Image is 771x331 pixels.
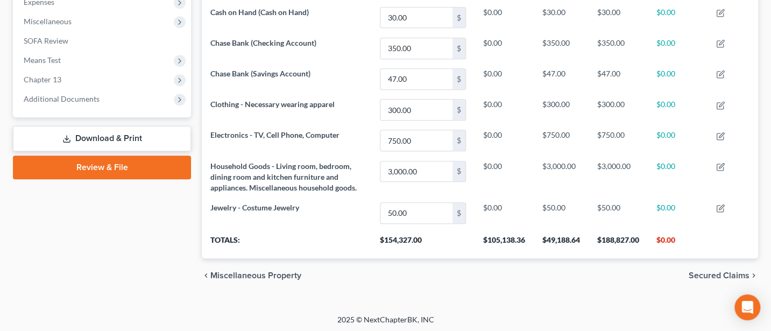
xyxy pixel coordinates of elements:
td: $0.00 [475,156,534,198]
div: $ [452,100,465,120]
button: Secured Claims chevron_right [689,271,758,280]
td: $47.00 [534,64,589,94]
th: $188,827.00 [589,228,648,258]
td: $0.00 [475,125,534,156]
th: $154,327.00 [371,228,475,258]
td: $0.00 [475,94,534,125]
td: $0.00 [475,198,534,228]
th: $105,138.36 [475,228,534,258]
i: chevron_right [749,271,758,280]
td: $0.00 [648,198,708,228]
span: Secured Claims [689,271,749,280]
th: $0.00 [648,228,708,258]
a: Download & Print [13,126,191,151]
div: $ [452,8,465,28]
input: 0.00 [380,100,452,120]
td: $30.00 [534,2,589,33]
td: $0.00 [648,156,708,198]
input: 0.00 [380,38,452,59]
span: Cash on Hand (Cash on Hand) [210,8,309,17]
input: 0.00 [380,203,452,223]
div: $ [452,203,465,223]
span: Additional Documents [24,94,100,103]
div: $ [452,161,465,182]
td: $0.00 [648,33,708,64]
td: $3,000.00 [589,156,648,198]
td: $350.00 [534,33,589,64]
div: $ [452,130,465,151]
i: chevron_left [202,271,210,280]
button: chevron_left Miscellaneous Property [202,271,301,280]
td: $50.00 [589,198,648,228]
span: SOFA Review [24,36,68,45]
span: Electronics - TV, Cell Phone, Computer [210,130,339,139]
input: 0.00 [380,130,452,151]
th: Totals: [202,228,371,258]
td: $300.00 [534,94,589,125]
span: Chase Bank (Savings Account) [210,69,310,78]
input: 0.00 [380,69,452,89]
td: $350.00 [589,33,648,64]
span: Chapter 13 [24,75,61,84]
span: Miscellaneous [24,17,72,26]
td: $3,000.00 [534,156,589,198]
td: $0.00 [648,2,708,33]
span: Clothing - Necessary wearing apparel [210,100,335,109]
div: $ [452,69,465,89]
td: $0.00 [648,94,708,125]
input: 0.00 [380,8,452,28]
span: Jewelry - Costume Jewelry [210,203,299,212]
td: $0.00 [648,64,708,94]
span: Household Goods - Living room, bedroom, dining room and kitchen furniture and appliances. Miscell... [210,161,357,192]
span: Means Test [24,55,61,65]
td: $0.00 [475,2,534,33]
div: Open Intercom Messenger [734,294,760,320]
td: $750.00 [534,125,589,156]
td: $30.00 [589,2,648,33]
td: $750.00 [589,125,648,156]
td: $0.00 [475,33,534,64]
td: $50.00 [534,198,589,228]
th: $49,188.64 [534,228,589,258]
a: Review & File [13,156,191,179]
span: Miscellaneous Property [210,271,301,280]
div: $ [452,38,465,59]
td: $0.00 [648,125,708,156]
span: Chase Bank (Checking Account) [210,38,316,47]
input: 0.00 [380,161,452,182]
td: $0.00 [475,64,534,94]
td: $300.00 [589,94,648,125]
a: SOFA Review [15,31,191,51]
td: $47.00 [589,64,648,94]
